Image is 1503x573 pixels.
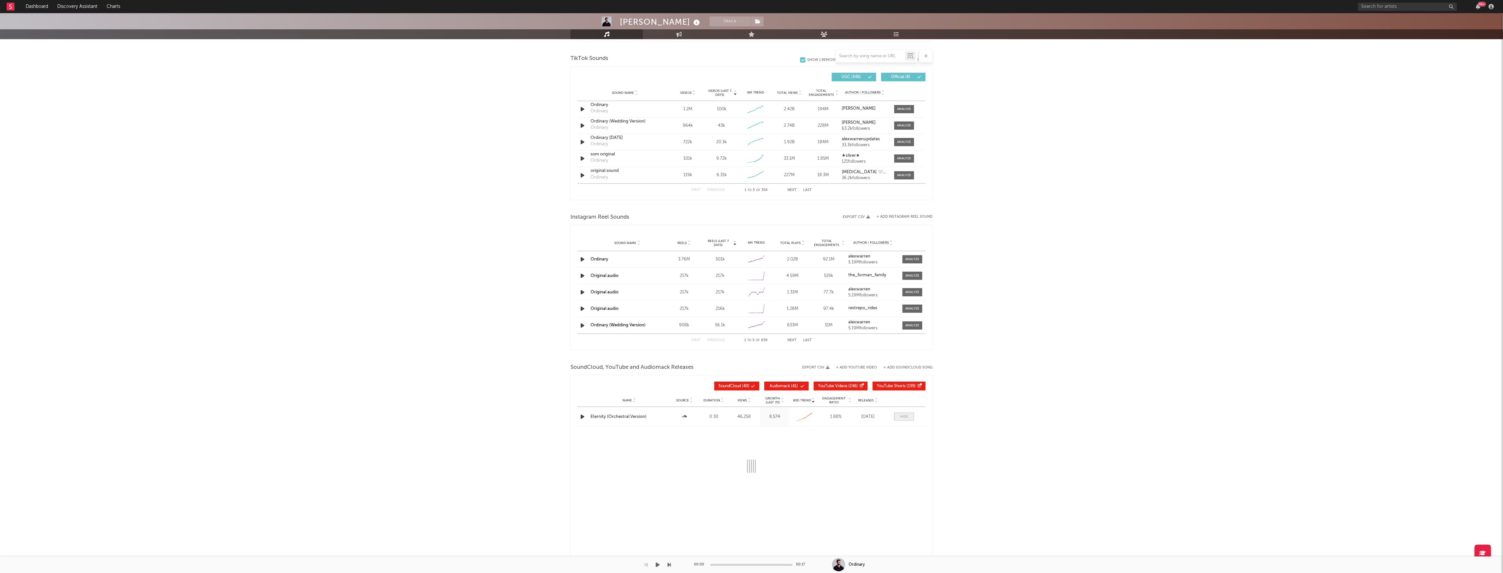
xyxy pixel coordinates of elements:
span: YouTube Videos [818,384,847,388]
span: Sound Name [612,91,634,95]
div: 6.31k [717,172,727,178]
button: Official(8) [881,73,926,81]
a: Original audio [591,274,619,278]
a: Ordinary [591,102,659,108]
div: 217k [668,289,700,296]
strong: restrepo_rides [848,306,877,310]
span: to [748,339,751,342]
div: 33.3k followers [842,143,888,148]
button: SoundCloud(40) [714,382,759,391]
button: Last [803,339,812,342]
span: SoundCloud, YouTube and Audiomack Releases [570,364,694,371]
span: Videos [680,91,692,95]
a: Ordinary (Wedding Version) [591,323,646,327]
a: [PERSON_NAME] [842,106,888,111]
a: original sound [591,168,659,174]
strong: [PERSON_NAME] [842,106,876,111]
div: 100k [717,106,726,113]
span: to [748,189,751,192]
div: 5.19M followers [848,326,898,331]
div: 97.4k [812,306,845,312]
span: Total Engagements [812,239,841,247]
div: + Add YouTube Video [830,366,877,369]
button: + Add SoundCloud Song [883,366,933,369]
a: [PERSON_NAME] [842,121,888,125]
button: 99+ [1476,4,1481,9]
span: Audiomack [770,384,790,388]
span: Instagram Reel Sounds [570,213,629,221]
button: YouTube Videos(246) [814,382,868,391]
span: Total Engagements [808,89,835,97]
div: 501k [704,256,737,263]
div: 1.28M [776,306,809,312]
div: 722k [672,139,703,146]
a: alexwarren [848,320,898,325]
p: (Last 7d) [765,400,780,404]
strong: alexwarren [848,254,870,259]
div: 00:00 [694,561,707,569]
div: Ordinary [591,108,608,115]
button: Track [710,16,751,26]
button: First [691,188,701,192]
strong: [MEDICAL_DATA] 🤍🖤 [842,170,888,174]
div: 2.74B [774,123,805,129]
span: of [756,339,760,342]
div: 1.85M [808,155,839,162]
div: 217k [704,289,737,296]
input: Search by song name or URL [836,54,905,59]
button: Audiomack(41) [764,382,809,391]
div: 633M [776,322,809,329]
div: 6M Trend [740,90,771,95]
div: Ordinary [591,124,608,131]
span: ( 246 ) [818,384,858,388]
a: alexwarren [848,254,898,259]
div: 33.1M [774,155,805,162]
button: + Add YouTube Video [836,366,877,369]
div: 101k [672,155,703,162]
div: 227M [774,172,805,178]
div: 1 5 659 [738,337,774,344]
button: Previous [707,188,725,192]
div: 6M Trend [740,240,773,245]
div: 217k [668,306,700,312]
span: Official ( 8 ) [885,75,916,79]
button: YouTube Shorts(199) [873,382,926,391]
span: UGC ( 346 ) [836,75,866,79]
div: 228M [808,123,839,129]
div: 216k [704,306,737,312]
div: [PERSON_NAME] [620,16,701,27]
input: Search for artists [1358,3,1457,11]
button: + Add Instagram Reel Sound [877,215,933,219]
button: + Add SoundCloud Song [877,366,933,369]
strong: the_furman_family [848,273,886,277]
span: Sound Name [615,241,637,245]
div: Ordinary (Wedding Version) [591,118,659,125]
div: Ordinary [591,157,608,164]
span: ( 41 ) [769,384,799,388]
div: 4.59M [776,273,809,279]
a: alexwarren [848,287,898,292]
div: 908k [668,322,700,329]
button: Next [787,339,797,342]
span: Name [623,398,632,402]
span: Views [738,398,747,402]
span: 60D Trend [793,398,811,402]
div: + Add Instagram Reel Sound [870,215,933,219]
button: First [691,339,701,342]
div: 184M [808,139,839,146]
a: ★silver★ [842,153,888,158]
strong: [PERSON_NAME] [842,121,876,125]
span: of [756,189,760,192]
div: 217k [704,273,737,279]
span: ( 40 ) [719,384,750,388]
button: UGC(346) [832,73,876,81]
a: som original [591,151,659,158]
span: YouTube Shorts [877,384,906,388]
div: 2.02B [776,256,809,263]
a: Ordinary [DATE] [591,135,659,141]
div: 20.3k [716,139,727,146]
div: 46,258 [730,414,759,420]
